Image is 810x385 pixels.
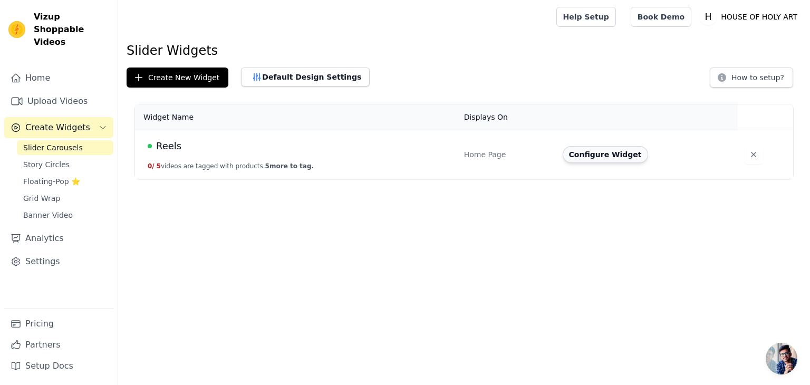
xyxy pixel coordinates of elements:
img: Vizup [8,21,25,38]
a: Partners [4,334,113,355]
span: Floating-Pop ⭐ [23,176,80,187]
span: Live Published [148,144,152,148]
p: HOUSE OF HOLY ART [717,7,802,26]
a: Story Circles [17,157,113,172]
button: Create Widgets [4,117,113,138]
span: Slider Carousels [23,142,83,153]
button: Configure Widget [563,146,648,163]
a: Pricing [4,313,113,334]
text: H [705,12,712,22]
a: Floating-Pop ⭐ [17,174,113,189]
span: Story Circles [23,159,70,170]
span: 0 / [148,162,155,170]
button: 0/ 5videos are tagged with products.5more to tag. [148,162,314,170]
button: How to setup? [710,68,793,88]
a: Slider Carousels [17,140,113,155]
span: Grid Wrap [23,193,60,204]
a: Book Demo [631,7,691,27]
span: Create Widgets [25,121,90,134]
button: Create New Widget [127,68,228,88]
a: Banner Video [17,208,113,223]
button: H HOUSE OF HOLY ART [700,7,802,26]
a: Help Setup [556,7,616,27]
th: Widget Name [135,104,458,130]
a: Settings [4,251,113,272]
span: Banner Video [23,210,73,220]
a: Setup Docs [4,355,113,377]
button: Delete widget [744,145,763,164]
button: Default Design Settings [241,68,370,86]
span: 5 [157,162,161,170]
div: Open chat [766,343,797,374]
h1: Slider Widgets [127,42,802,59]
a: Grid Wrap [17,191,113,206]
a: Upload Videos [4,91,113,112]
a: How to setup? [710,75,793,85]
div: Home Page [464,149,550,160]
span: Vizup Shoppable Videos [34,11,109,49]
span: 5 more to tag. [265,162,314,170]
a: Home [4,68,113,89]
span: Reels [156,139,181,153]
th: Displays On [458,104,556,130]
a: Analytics [4,228,113,249]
